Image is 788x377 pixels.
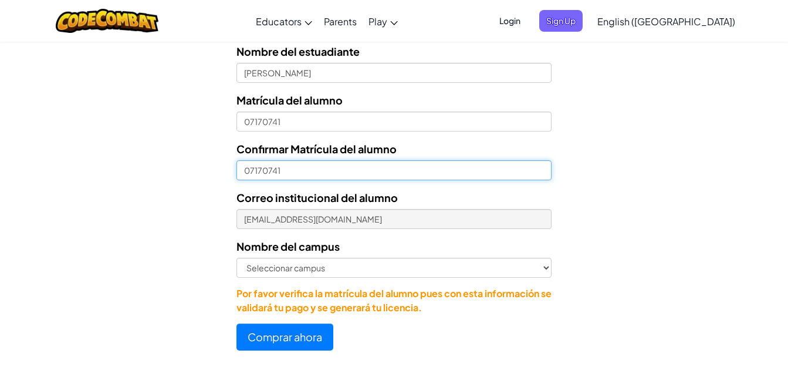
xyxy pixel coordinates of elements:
[256,15,302,28] span: Educators
[56,9,158,33] img: CodeCombat logo
[597,15,735,28] span: English ([GEOGRAPHIC_DATA])
[539,10,583,32] button: Sign Up
[368,15,387,28] span: Play
[236,324,333,351] button: Comprar ahora
[591,5,741,37] a: English ([GEOGRAPHIC_DATA])
[363,5,404,37] a: Play
[236,238,340,255] label: Nombre del campus
[318,5,363,37] a: Parents
[250,5,318,37] a: Educators
[492,10,527,32] button: Login
[236,287,552,315] p: Por favor verifica la matrícula del alumno pues con esta información se validará tu pago y se gen...
[236,140,397,157] label: Confirmar Matrícula del alumno
[236,92,343,109] label: Matrícula del alumno
[236,43,360,60] label: Nombre del estuadiante
[236,189,398,206] label: Correo institucional del alumno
